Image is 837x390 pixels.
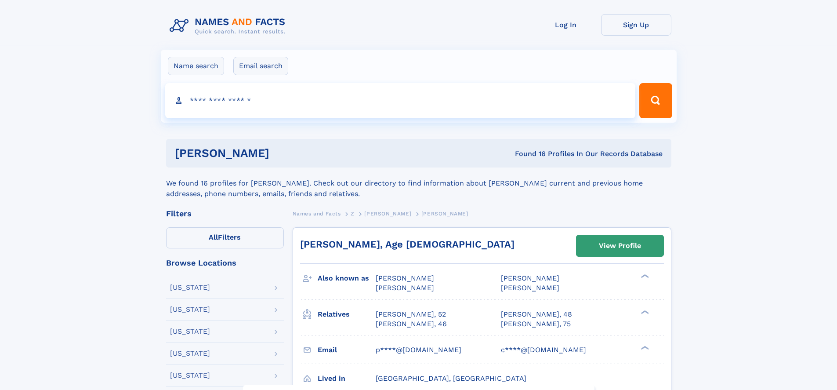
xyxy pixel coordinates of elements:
[166,227,284,248] label: Filters
[351,208,355,219] a: Z
[351,211,355,217] span: Z
[318,307,376,322] h3: Relatives
[376,374,526,383] span: [GEOGRAPHIC_DATA], [GEOGRAPHIC_DATA]
[209,233,218,241] span: All
[293,208,341,219] a: Names and Facts
[170,328,210,335] div: [US_STATE]
[168,57,224,75] label: Name search
[318,343,376,357] h3: Email
[376,274,434,282] span: [PERSON_NAME]
[170,284,210,291] div: [US_STATE]
[166,168,671,199] div: We found 16 profiles for [PERSON_NAME]. Check out our directory to find information about [PERSON...
[501,319,571,329] a: [PERSON_NAME], 75
[576,235,663,256] a: View Profile
[392,149,663,159] div: Found 16 Profiles In Our Records Database
[501,284,559,292] span: [PERSON_NAME]
[318,271,376,286] h3: Also known as
[233,57,288,75] label: Email search
[300,239,515,250] a: [PERSON_NAME], Age [DEMOGRAPHIC_DATA]
[165,83,636,118] input: search input
[639,273,649,279] div: ❯
[170,372,210,379] div: [US_STATE]
[531,14,601,36] a: Log In
[166,259,284,267] div: Browse Locations
[639,345,649,350] div: ❯
[601,14,671,36] a: Sign Up
[639,309,649,315] div: ❯
[639,83,672,118] button: Search Button
[318,371,376,386] h3: Lived in
[364,211,411,217] span: [PERSON_NAME]
[376,284,434,292] span: [PERSON_NAME]
[421,211,468,217] span: [PERSON_NAME]
[170,350,210,357] div: [US_STATE]
[501,310,572,319] a: [PERSON_NAME], 48
[599,236,641,256] div: View Profile
[501,274,559,282] span: [PERSON_NAME]
[166,210,284,218] div: Filters
[170,306,210,313] div: [US_STATE]
[376,319,447,329] a: [PERSON_NAME], 46
[175,148,392,159] h1: [PERSON_NAME]
[364,208,411,219] a: [PERSON_NAME]
[166,14,293,38] img: Logo Names and Facts
[376,310,446,319] a: [PERSON_NAME], 52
